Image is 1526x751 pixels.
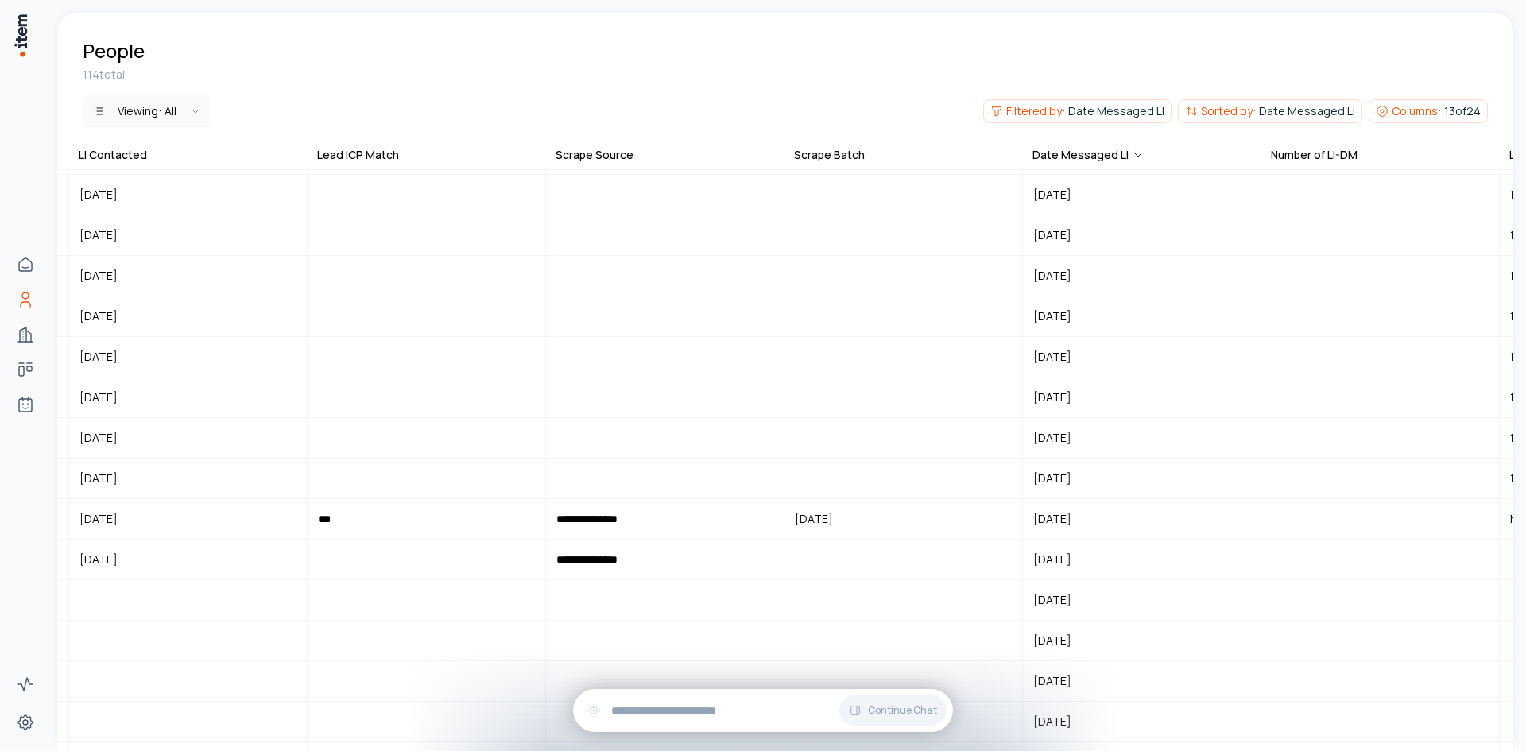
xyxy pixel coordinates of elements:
button: [DATE] [70,500,306,538]
a: Agents [10,389,41,420]
button: [DATE] [1024,338,1260,376]
button: [DATE] [1024,621,1260,660]
button: [DATE] [1024,176,1260,214]
button: Filtered by:Date Messaged LI [983,99,1172,123]
div: Scrape Batch [794,147,865,163]
img: Item Brain Logo [13,13,29,58]
button: [DATE] [1024,297,1260,335]
button: [DATE] [70,297,306,335]
button: [DATE] [70,216,306,254]
span: Date Messaged LI [1259,103,1355,119]
button: [DATE] [1024,540,1260,579]
h1: People [83,38,145,64]
span: Columns: [1392,103,1441,119]
button: [DATE] [1024,581,1260,619]
a: People [10,284,41,315]
button: [DATE] [70,540,306,579]
button: [DATE] [1024,419,1260,457]
div: Lead ICP Match [317,147,399,163]
button: [DATE] [70,338,306,376]
span: Sorted by: [1201,103,1256,119]
button: [DATE] [785,500,1021,538]
button: [DATE] [1024,257,1260,295]
a: Deals [10,354,41,385]
button: Columns:13of24 [1369,99,1488,123]
button: [DATE] [70,459,306,497]
div: Continue Chat [573,689,953,732]
button: [DATE] [70,257,306,295]
a: Activity [10,668,41,700]
button: [DATE] [70,419,306,457]
div: Date Messaged LI [1032,147,1144,163]
div: Viewing: [118,103,176,119]
button: [DATE] [1024,378,1260,416]
span: Continue Chat [868,704,937,717]
a: Settings [10,706,41,738]
div: 114 total [83,67,1488,83]
span: Date Messaged LI [1068,103,1164,119]
button: [DATE] [70,378,306,416]
button: Sorted by:Date Messaged LI [1178,99,1362,123]
span: 13 of 24 [1444,103,1481,119]
button: [DATE] [1024,662,1260,700]
button: [DATE] [1024,459,1260,497]
span: Filtered by: [1006,103,1065,119]
button: Continue Chat [839,695,947,726]
a: Home [10,249,41,281]
button: [DATE] [1024,703,1260,741]
div: Scrape Source [556,147,633,163]
div: LI Contacted [79,147,147,163]
div: Number of LI-DM [1271,147,1358,163]
button: [DATE] [70,176,306,214]
button: [DATE] [1024,500,1260,538]
button: [DATE] [1024,216,1260,254]
a: Companies [10,319,41,350]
